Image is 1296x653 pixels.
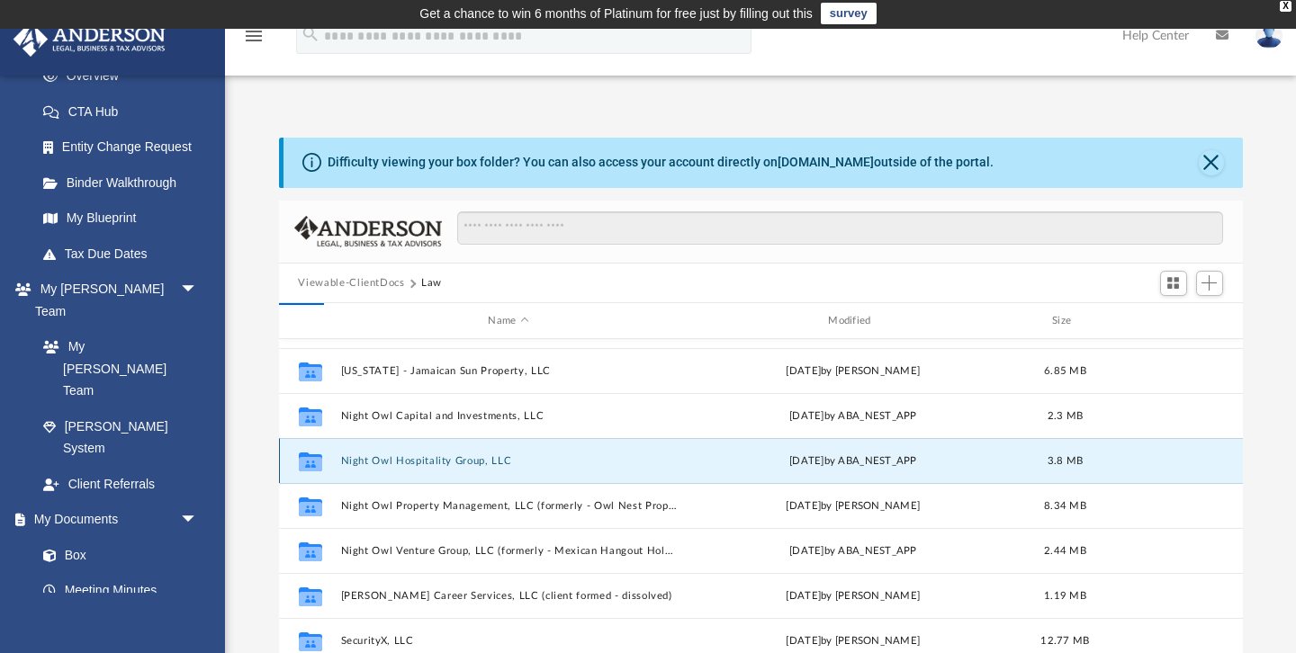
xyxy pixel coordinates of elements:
a: Meeting Minutes [25,573,216,609]
span: 6.85 MB [1044,366,1086,376]
a: My [PERSON_NAME] Team [25,329,207,409]
img: User Pic [1255,22,1282,49]
div: Difficulty viewing your box folder? You can also access your account directly on outside of the p... [328,153,994,172]
span: 8.34 MB [1044,501,1086,511]
a: Binder Walkthrough [25,165,225,201]
a: My Blueprint [25,201,216,237]
span: 1.19 MB [1044,591,1086,601]
span: 3.8 MB [1047,456,1083,466]
div: [DATE] by [PERSON_NAME] [685,588,1021,604]
button: Night Owl Property Management​, LLC (formerly - Owl Nest Property Management, LLC) [340,500,677,512]
span: 2.44 MB [1044,546,1086,556]
span: 12.77 MB [1040,636,1089,646]
img: Anderson Advisors Platinum Portal [8,22,171,57]
div: Get a chance to win 6 months of Platinum for free just by filling out this [419,3,813,24]
button: Add [1196,271,1223,296]
div: [DATE] by ABA_NEST_APP [685,453,1021,470]
button: Close [1199,150,1224,175]
div: Name [339,313,676,329]
i: menu [243,25,265,47]
span: arrow_drop_down [180,272,216,309]
a: Client Referrals [25,466,216,502]
a: [DOMAIN_NAME] [778,155,874,169]
a: menu [243,34,265,47]
div: close [1280,1,1291,12]
div: [DATE] by [PERSON_NAME] [685,633,1021,649]
button: Viewable-ClientDocs [298,275,404,291]
a: Box [25,537,207,573]
div: [DATE] by [PERSON_NAME] [685,363,1021,380]
a: Entity Change Request [25,130,225,165]
div: id [286,313,331,329]
button: SecurityX, LLC [340,635,677,647]
a: Tax Due Dates [25,236,225,272]
button: Night Owl Hospitality Group, LLC [340,455,677,467]
div: id [1109,313,1235,329]
a: CTA Hub [25,94,225,130]
button: [US_STATE] - Jamaican Sun Property, LLC [340,365,677,377]
button: Switch to Grid View [1160,271,1187,296]
div: Modified [684,313,1021,329]
div: [DATE] by ABA_NEST_APP [685,408,1021,425]
span: 2.3 MB [1047,411,1083,421]
a: My Documentsarrow_drop_down [13,502,216,538]
input: Search files and folders [457,211,1222,246]
a: My [PERSON_NAME] Teamarrow_drop_down [13,272,216,329]
div: Size [1029,313,1101,329]
i: search [301,24,320,44]
span: arrow_drop_down [180,502,216,539]
a: Overview [25,58,225,94]
button: Night Owl Capital and Investments, LLC [340,410,677,422]
button: Law [421,275,442,291]
a: [PERSON_NAME] System [25,408,216,466]
div: [DATE] by ABA_NEST_APP [685,543,1021,559]
a: survey [821,3,877,24]
button: [PERSON_NAME] Career Services, LLC (client formed - dissolved) [340,590,677,602]
button: Night Owl Venture Group, LLC (formerly - Mexican Hangout Holding, LLC) [340,545,677,557]
div: [DATE] by [PERSON_NAME] [685,498,1021,514]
